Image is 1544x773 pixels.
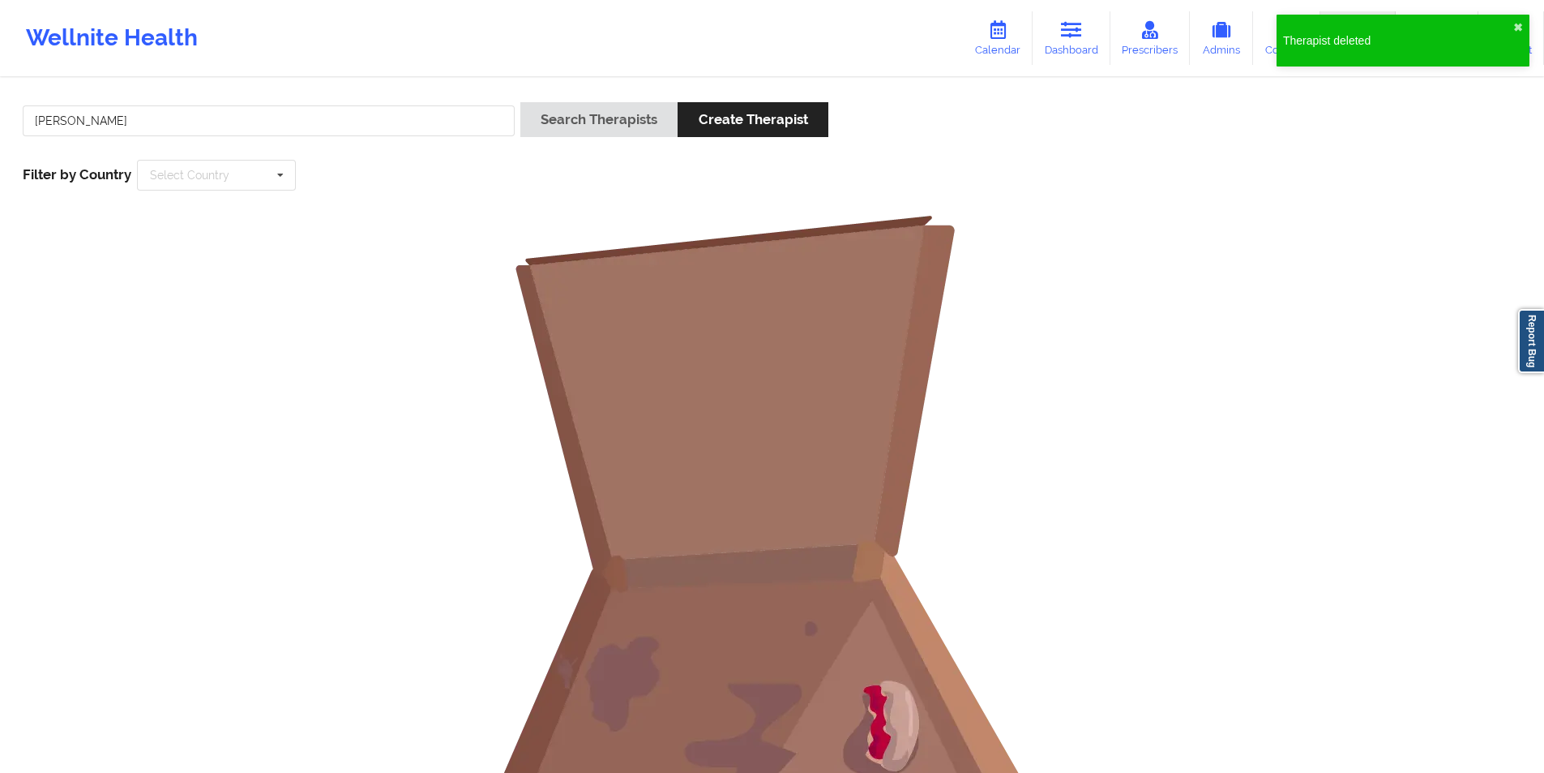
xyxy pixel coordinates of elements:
a: Dashboard [1033,11,1110,65]
a: Prescribers [1110,11,1191,65]
a: Report Bug [1518,309,1544,373]
div: Select Country [150,170,229,181]
a: Coaches [1253,11,1320,65]
button: Search Therapists [520,102,678,137]
div: Therapist deleted [1283,32,1513,49]
input: Search Keywords [23,105,515,136]
button: Create Therapist [678,102,828,137]
a: Admins [1190,11,1253,65]
span: Filter by Country [23,166,131,183]
button: close [1513,21,1523,34]
a: Calendar [963,11,1033,65]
